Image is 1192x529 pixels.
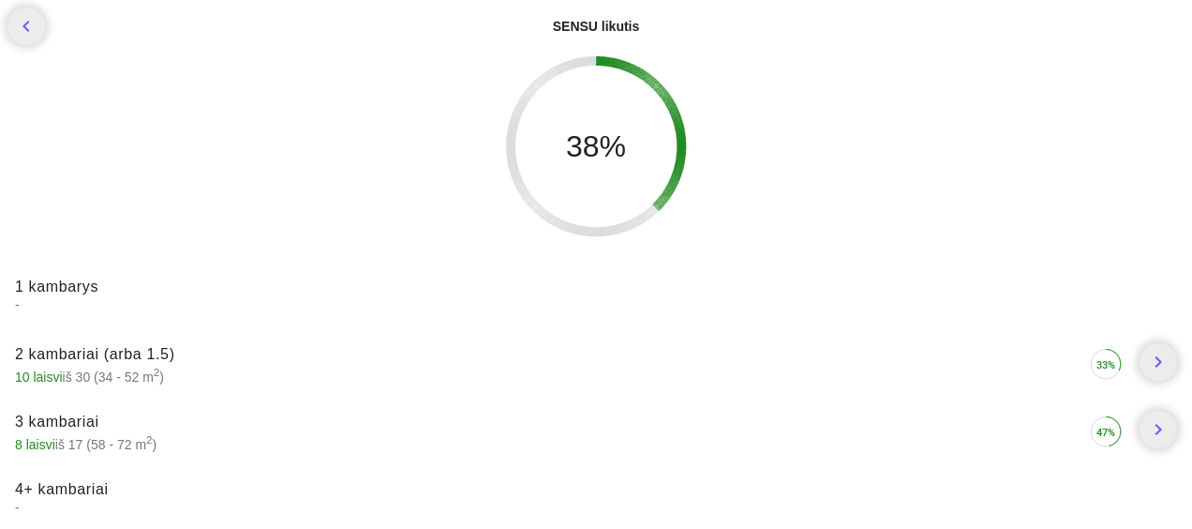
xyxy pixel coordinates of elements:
[7,8,45,45] a: chevron_left
[15,296,1177,313] span: -
[15,370,63,385] span: 10 laisvi
[146,433,152,446] sup: 2
[553,17,640,36] div: SENSU likutis
[15,279,98,295] span: 1 kambarys
[15,437,55,452] span: 8 laisvi
[15,481,109,497] span: 4+ kambariai
[15,499,1177,516] span: -
[566,137,626,156] div: 38%
[1147,418,1170,441] i: chevron_right
[1147,351,1170,373] i: chevron_right
[15,15,37,38] i: chevron_left
[15,346,175,362] span: 2 kambariai (arba 1.5)
[154,366,159,378] sup: 2
[15,364,1087,385] span: iš 30 (34 - 52 m )
[1140,343,1177,381] a: chevron_right
[15,414,99,430] span: 3 kambariai
[1140,411,1177,448] a: chevron_right
[15,431,1087,453] span: iš 17 (58 - 72 m )
[1087,345,1125,383] img: 33
[1087,413,1125,450] img: 47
